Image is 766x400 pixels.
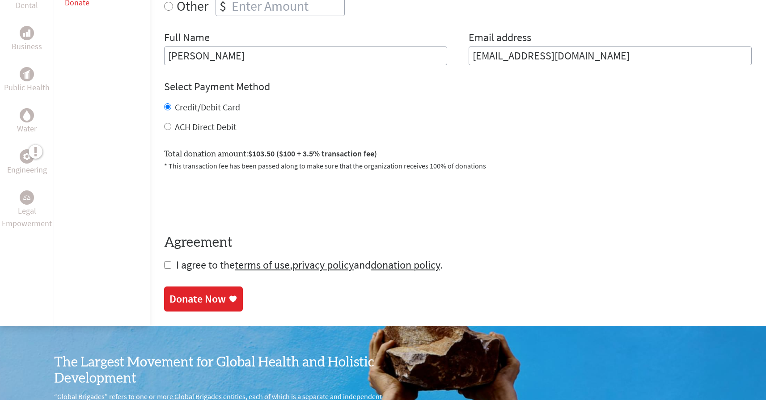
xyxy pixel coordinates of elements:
[17,108,37,135] a: WaterWater
[23,153,30,160] img: Engineering
[469,30,531,46] label: Email address
[20,190,34,205] div: Legal Empowerment
[175,101,240,113] label: Credit/Debit Card
[175,121,237,132] label: ACH Direct Debit
[7,149,47,176] a: EngineeringEngineering
[164,30,210,46] label: Full Name
[164,147,377,160] label: Total donation amount:
[54,354,383,387] h3: The Largest Movement for Global Health and Holistic Development
[164,160,752,171] p: * This transaction fee has been passed along to make sure that the organization receives 100% of ...
[20,67,34,81] div: Public Health
[371,258,440,272] a: donation policy
[17,122,37,135] p: Water
[23,110,30,121] img: Water
[12,26,42,53] a: BusinessBusiness
[292,258,354,272] a: privacy policy
[169,292,226,306] div: Donate Now
[164,80,752,94] h4: Select Payment Method
[23,195,30,200] img: Legal Empowerment
[20,149,34,164] div: Engineering
[164,235,752,251] h4: Agreement
[23,70,30,79] img: Public Health
[2,205,52,230] p: Legal Empowerment
[2,190,52,230] a: Legal EmpowermentLegal Empowerment
[23,29,30,37] img: Business
[20,26,34,40] div: Business
[469,46,752,65] input: Your Email
[235,258,290,272] a: terms of use
[20,108,34,122] div: Water
[176,258,443,272] span: I agree to the , and .
[4,67,50,94] a: Public HealthPublic Health
[164,46,447,65] input: Enter Full Name
[164,182,300,217] iframe: reCAPTCHA
[4,81,50,94] p: Public Health
[164,286,243,312] a: Donate Now
[12,40,42,53] p: Business
[7,164,47,176] p: Engineering
[248,148,377,159] span: $103.50 ($100 + 3.5% transaction fee)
